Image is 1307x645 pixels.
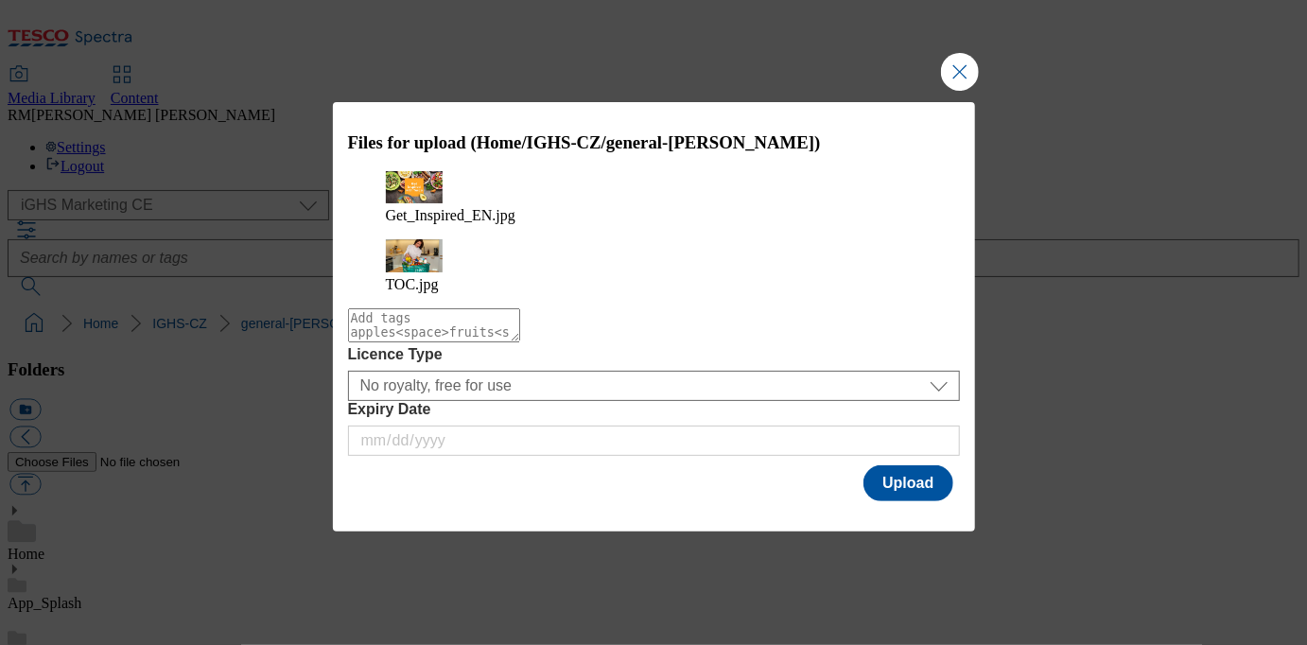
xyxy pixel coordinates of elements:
[386,207,922,224] figcaption: Get_Inspired_EN.jpg
[863,465,952,501] button: Upload
[333,102,975,532] div: Modal
[348,346,960,363] label: Licence Type
[348,401,960,418] label: Expiry Date
[386,276,922,293] figcaption: TOC.jpg
[386,171,443,204] img: preview
[941,53,979,91] button: Close Modal
[348,132,960,153] h3: Files for upload (Home/IGHS-CZ/general-[PERSON_NAME])
[386,239,443,272] img: preview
